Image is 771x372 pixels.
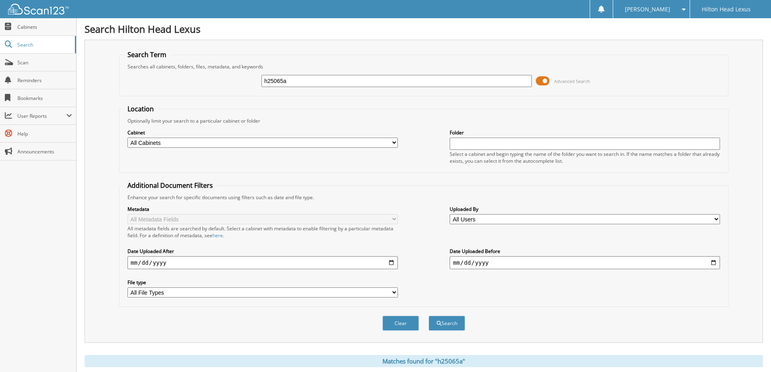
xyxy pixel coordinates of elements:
[17,59,72,66] span: Scan
[17,113,66,119] span: User Reports
[127,279,398,286] label: File type
[450,248,720,255] label: Date Uploaded Before
[8,4,69,15] img: scan123-logo-white.svg
[450,256,720,269] input: end
[17,41,71,48] span: Search
[127,129,398,136] label: Cabinet
[85,22,763,36] h1: Search Hilton Head Lexus
[450,151,720,164] div: Select a cabinet and begin typing the name of the folder you want to search in. If the name match...
[17,95,72,102] span: Bookmarks
[85,355,763,367] div: Matches found for "h25065a"
[450,206,720,213] label: Uploaded By
[17,148,72,155] span: Announcements
[554,78,590,84] span: Advanced Search
[450,129,720,136] label: Folder
[123,63,724,70] div: Searches all cabinets, folders, files, metadata, and keywords
[123,117,724,124] div: Optionally limit your search to a particular cabinet or folder
[212,232,223,239] a: here
[123,50,170,59] legend: Search Term
[17,23,72,30] span: Cabinets
[127,225,398,239] div: All metadata fields are searched by default. Select a cabinet with metadata to enable filtering b...
[17,77,72,84] span: Reminders
[382,316,419,331] button: Clear
[625,7,670,12] span: [PERSON_NAME]
[702,7,751,12] span: Hilton Head Lexus
[127,256,398,269] input: start
[123,194,724,201] div: Enhance your search for specific documents using filters such as date and file type.
[127,248,398,255] label: Date Uploaded After
[17,130,72,137] span: Help
[127,206,398,213] label: Metadata
[123,181,217,190] legend: Additional Document Filters
[123,104,158,113] legend: Location
[429,316,465,331] button: Search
